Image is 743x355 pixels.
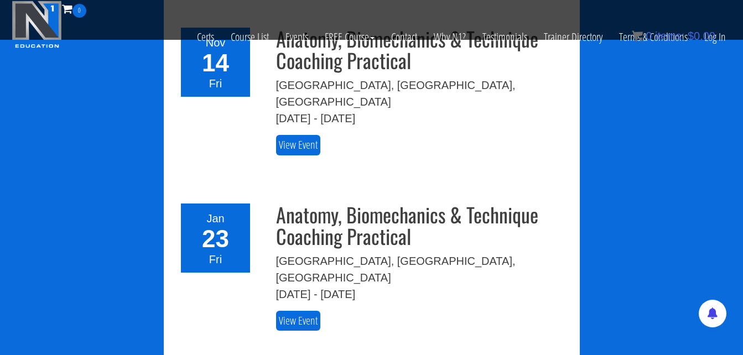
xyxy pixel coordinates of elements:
[536,18,611,56] a: Trainer Directory
[62,1,86,16] a: 0
[474,18,536,56] a: Testimonials
[277,18,316,56] a: Events
[222,18,277,56] a: Course List
[276,110,571,127] div: [DATE] - [DATE]
[383,18,425,56] a: Contact
[696,18,734,56] a: Log In
[316,18,383,56] a: FREE Course
[276,311,320,331] a: View Event
[276,28,571,71] h3: Anatomy, Biomechanics & Technique Coaching Practical
[276,135,320,155] a: View Event
[276,253,571,286] div: [GEOGRAPHIC_DATA], [GEOGRAPHIC_DATA], [GEOGRAPHIC_DATA]
[12,1,62,50] img: n1-education
[688,30,694,42] span: $
[276,203,571,247] h3: Anatomy, Biomechanics & Technique Coaching Practical
[188,227,243,251] div: 23
[688,30,715,42] bdi: 0.00
[632,30,643,41] img: icon11.png
[425,18,474,56] a: Why N1?
[188,210,243,227] div: Jan
[632,30,715,42] a: 0 items: $0.00
[646,30,652,42] span: 0
[188,51,243,75] div: 14
[189,18,222,56] a: Certs
[655,30,684,42] span: items:
[276,77,571,110] div: [GEOGRAPHIC_DATA], [GEOGRAPHIC_DATA], [GEOGRAPHIC_DATA]
[188,75,243,92] div: Fri
[188,251,243,268] div: Fri
[276,286,571,302] div: [DATE] - [DATE]
[72,4,86,18] span: 0
[611,18,696,56] a: Terms & Conditions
